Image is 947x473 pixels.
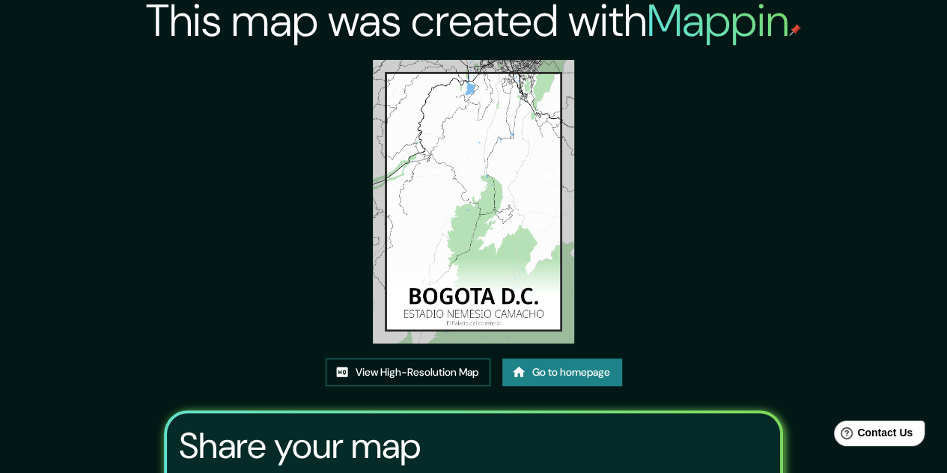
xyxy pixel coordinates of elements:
a: View High-Resolution Map [326,358,490,386]
img: created-map [373,60,573,344]
iframe: Help widget launcher [814,415,931,457]
a: Go to homepage [502,358,622,386]
h3: Share your map [179,425,421,467]
img: mappin-pin [789,24,801,36]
